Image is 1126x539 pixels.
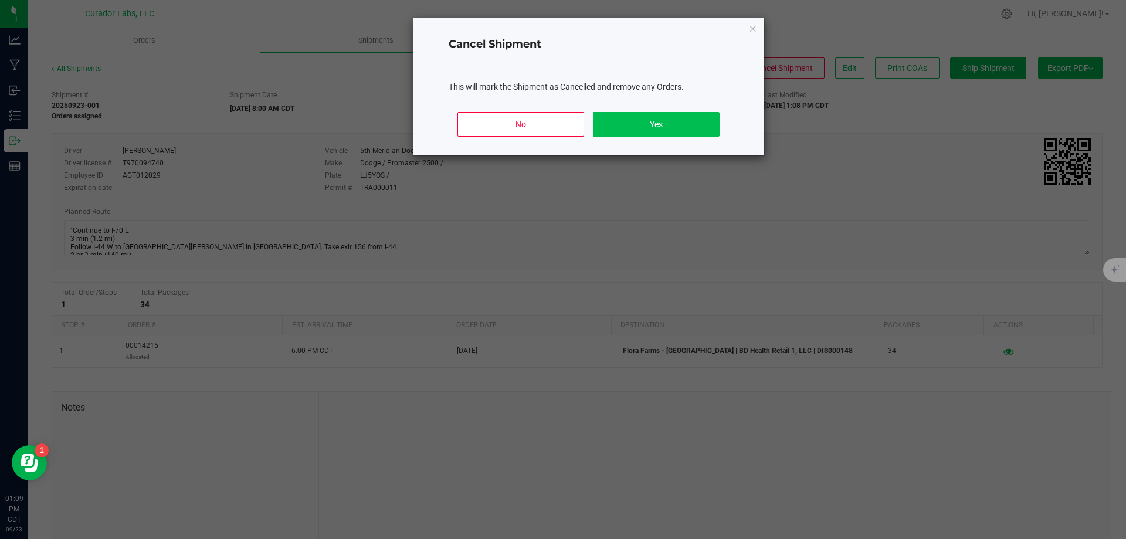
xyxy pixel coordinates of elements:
[457,112,584,137] button: No
[593,112,719,137] button: Yes
[12,445,47,480] iframe: Resource center
[35,443,49,457] iframe: Resource center unread badge
[449,81,729,93] p: This will mark the Shipment as Cancelled and remove any Orders.
[749,21,757,35] button: Close
[449,37,729,52] h4: Cancel Shipment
